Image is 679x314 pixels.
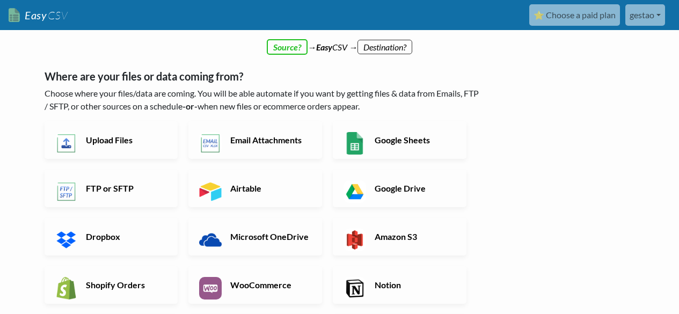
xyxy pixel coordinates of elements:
img: Google Drive App & API [344,180,366,203]
img: Amazon S3 App & API [344,229,366,251]
h6: Google Sheets [372,135,456,145]
h6: Microsoft OneDrive [228,231,312,242]
h6: Google Drive [372,183,456,193]
h6: Shopify Orders [83,280,167,290]
img: Microsoft OneDrive App & API [199,229,222,251]
img: WooCommerce App & API [199,277,222,300]
h6: Airtable [228,183,312,193]
h6: Upload Files [83,135,167,145]
b: -or- [182,101,198,111]
h6: Email Attachments [228,135,312,145]
a: WooCommerce [188,266,322,304]
a: Google Drive [333,170,466,207]
h6: FTP or SFTP [83,183,167,193]
h5: Where are your files or data coming from? [45,70,482,83]
a: Airtable [188,170,322,207]
p: Choose where your files/data are coming. You will be able automate if you want by getting files &... [45,87,482,113]
h6: Dropbox [83,231,167,242]
img: Airtable App & API [199,180,222,203]
img: Notion App & API [344,277,366,300]
a: Email Attachments [188,121,322,159]
img: Shopify App & API [55,277,78,300]
a: FTP or SFTP [45,170,178,207]
span: CSV [47,9,68,22]
a: gestao [625,4,665,26]
img: Email New CSV or XLSX File App & API [199,132,222,155]
a: Dropbox [45,218,178,255]
img: Upload Files App & API [55,132,78,155]
div: → CSV → [34,30,646,54]
a: ⭐ Choose a paid plan [529,4,620,26]
a: Upload Files [45,121,178,159]
img: Google Sheets App & API [344,132,366,155]
a: Notion [333,266,466,304]
img: Dropbox App & API [55,229,78,251]
h6: Notion [372,280,456,290]
a: Microsoft OneDrive [188,218,322,255]
h6: WooCommerce [228,280,312,290]
h6: Amazon S3 [372,231,456,242]
a: Shopify Orders [45,266,178,304]
a: Google Sheets [333,121,466,159]
a: Amazon S3 [333,218,466,255]
img: FTP or SFTP App & API [55,180,78,203]
a: EasyCSV [9,4,68,26]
